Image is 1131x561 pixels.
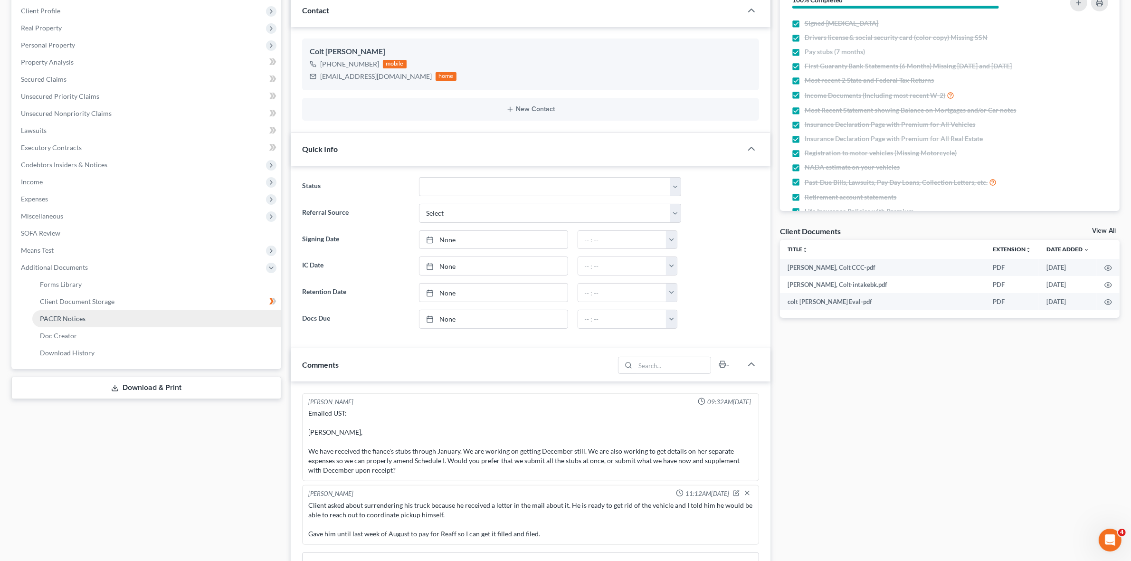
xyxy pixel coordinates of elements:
span: Means Test [21,246,54,254]
span: Expenses [21,195,48,203]
span: Signed [MEDICAL_DATA] [805,19,879,28]
label: Status [297,177,414,196]
span: Contact [302,6,329,15]
input: Search... [635,357,711,373]
a: Extensionunfold_more [993,246,1031,253]
td: PDF [985,259,1039,276]
span: Personal Property [21,41,75,49]
span: Miscellaneous [21,212,63,220]
div: home [436,72,456,81]
span: Pay stubs (7 months) [805,47,865,57]
input: -- : -- [578,257,666,275]
span: Executory Contracts [21,143,82,152]
a: None [419,310,568,328]
label: Docs Due [297,310,414,329]
td: [DATE] [1039,293,1097,310]
label: Retention Date [297,283,414,302]
input: -- : -- [578,231,666,249]
a: View All [1092,228,1116,234]
span: Real Property [21,24,62,32]
td: [DATE] [1039,259,1097,276]
div: Colt [PERSON_NAME] [310,46,751,57]
span: Unsecured Priority Claims [21,92,99,100]
a: Forms Library [32,276,281,293]
td: [PERSON_NAME], Colt CCC-pdf [780,259,985,276]
span: Doc Creator [40,332,77,340]
div: [PERSON_NAME] [308,489,353,499]
span: Client Profile [21,7,60,15]
td: [DATE] [1039,276,1097,293]
a: PACER Notices [32,310,281,327]
span: Retirement account statements [805,192,897,202]
span: Secured Claims [21,75,67,83]
a: None [419,284,568,302]
span: 09:32AM[DATE] [707,398,751,407]
div: Emailed UST: [PERSON_NAME], We have received the fiance's stubs through January. We are working o... [308,409,752,475]
span: SOFA Review [21,229,60,237]
a: Property Analysis [13,54,281,71]
span: Client Document Storage [40,297,114,305]
a: Download History [32,344,281,361]
span: Insurance Declaration Page with Premium for All Real Estate [805,134,983,143]
div: [PHONE_NUMBER] [320,59,379,69]
div: Client Documents [780,226,841,236]
a: None [419,257,568,275]
a: Executory Contracts [13,139,281,156]
span: Past-Due Bills, Lawsuits, Pay Day Loans, Collection Letters, etc. [805,178,988,187]
span: Additional Documents [21,263,88,271]
span: Codebtors Insiders & Notices [21,161,107,169]
span: 11:12AM[DATE] [685,489,729,498]
span: Most Recent Statement showing Balance on Mortgages and/or Car notes [805,105,1017,115]
span: 4 [1118,529,1126,536]
label: IC Date [297,257,414,276]
span: Download History [40,349,95,357]
a: Titleunfold_more [788,246,808,253]
td: PDF [985,293,1039,310]
td: PDF [985,276,1039,293]
i: unfold_more [1026,247,1031,253]
i: unfold_more [802,247,808,253]
span: First Guaranty Bank Statements (6 Months) Missing [DATE] and [DATE] [805,61,1012,71]
a: Lawsuits [13,122,281,139]
div: [PERSON_NAME] [308,398,353,407]
span: Insurance Declaration Page with Premium for All Vehicles [805,120,976,129]
span: Comments [302,360,339,369]
div: mobile [383,60,407,68]
a: Download & Print [11,377,281,399]
a: Unsecured Nonpriority Claims [13,105,281,122]
span: Drivers license & social security card (color copy) Missing SSN [805,33,988,42]
a: Unsecured Priority Claims [13,88,281,105]
span: PACER Notices [40,314,86,323]
a: Secured Claims [13,71,281,88]
span: NADA estimate on your vehicles [805,162,900,172]
input: -- : -- [578,284,666,302]
div: [EMAIL_ADDRESS][DOMAIN_NAME] [320,72,432,81]
i: expand_more [1083,247,1089,253]
span: Property Analysis [21,58,74,66]
a: None [419,231,568,249]
a: Date Added expand_more [1046,246,1089,253]
a: SOFA Review [13,225,281,242]
td: [PERSON_NAME], Colt-intakebk.pdf [780,276,985,293]
iframe: Intercom live chat [1099,529,1121,551]
div: Client asked about surrendering his truck because he received a letter in the mail about it. He i... [308,501,752,539]
span: Unsecured Nonpriority Claims [21,109,112,117]
a: Client Document Storage [32,293,281,310]
span: Income [21,178,43,186]
span: Quick Info [302,144,338,153]
span: Income Documents (Including most recent W-2) [805,91,946,100]
input: -- : -- [578,310,666,328]
span: Life Insurance Policies with Premium [805,207,914,216]
a: Doc Creator [32,327,281,344]
span: Most recent 2 State and Federal Tax Returns [805,76,934,85]
label: Signing Date [297,230,414,249]
button: New Contact [310,105,751,113]
label: Referral Source [297,204,414,223]
span: Forms Library [40,280,82,288]
td: colt [PERSON_NAME] Eval-pdf [780,293,985,310]
span: Lawsuits [21,126,47,134]
span: Registration to motor vehicles (Missing Motorcycle) [805,148,957,158]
